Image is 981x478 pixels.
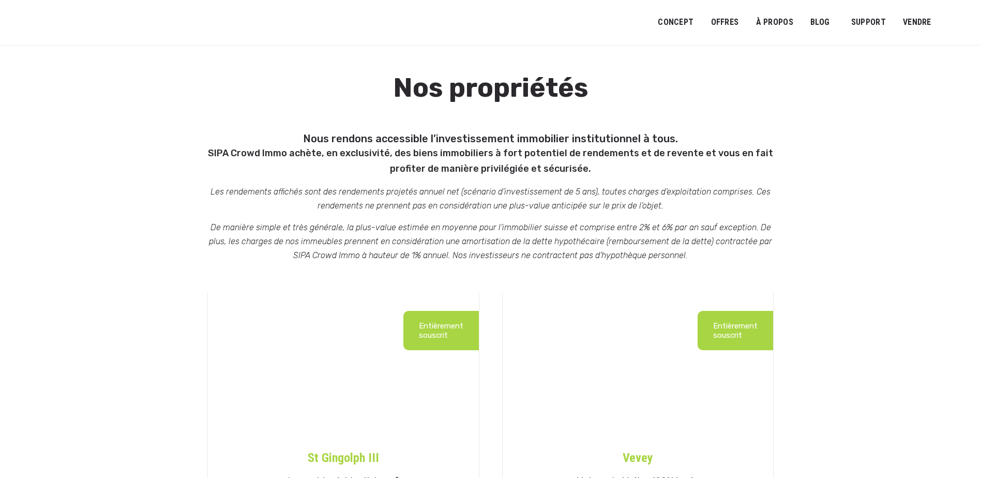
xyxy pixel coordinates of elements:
img: Logo [16,11,96,37]
p: Entièrement souscrit [419,321,463,340]
img: st-gin-iii [208,293,478,440]
a: À PROPOS [749,11,800,34]
p: Entièrement souscrit [713,321,758,340]
a: OFFRES [704,11,745,34]
p: SIPA Crowd Immo achète, en exclusivité, des biens immobiliers à fort potentiel de rendements et d... [202,145,778,177]
a: Vevey [503,440,773,467]
a: SUPPORT [844,11,893,34]
h1: Nos propriétés [202,73,778,127]
a: Concept [651,11,700,34]
nav: Menu principal [658,9,965,35]
a: Passer à [946,12,969,32]
img: Français [953,20,962,26]
a: Blog [804,11,837,34]
a: VENDRE [896,11,938,34]
h5: Nous rendons accessible l’investissement immobilier institutionnel à tous. [202,128,778,177]
a: St Gingolph III [208,440,478,467]
em: Les rendements affichés sont des rendements projetés annuel net (scénario d’investissement de 5 a... [210,187,771,211]
em: De manière simple et très générale, la plus-value estimée en moyenne pour l’immobilier suisse et ... [209,222,772,260]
